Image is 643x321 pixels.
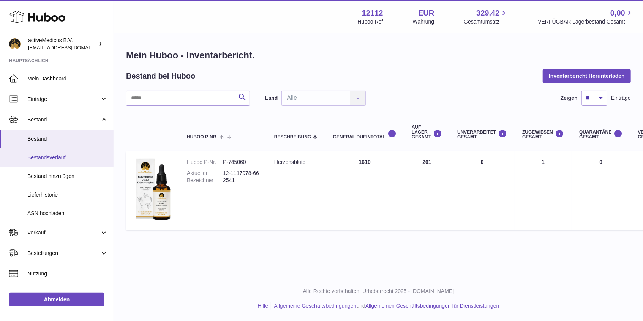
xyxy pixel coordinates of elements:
[27,270,108,277] span: Nutzung
[27,290,100,304] span: Rechnungsstellung und Zahlungen
[543,69,631,83] button: Inventarbericht Herunterladen
[187,135,218,140] span: Huboo P-Nr.
[274,159,318,166] div: Herzensblüte
[187,170,223,184] dt: Aktueller Bezeichner
[464,8,508,25] a: 329,42 Gesamtumsatz
[27,135,108,143] span: Bestand
[600,159,603,165] span: 0
[476,8,499,18] span: 329,42
[28,37,96,51] div: activeMedicus B.V.
[522,129,564,140] div: ZUGEWIESEN Gesamt
[27,229,100,236] span: Verkauf
[126,71,195,81] h2: Bestand bei Huboo
[223,170,259,184] dd: 12-1117978-662541
[418,8,434,18] strong: EUR
[362,8,383,18] strong: 12112
[365,303,499,309] a: Allgemeinen Geschäftsbedingungen für Dienstleistungen
[126,49,631,61] h1: Mein Huboo - Inventarbericht.
[28,44,112,50] span: [EMAIL_ADDRESS][DOMAIN_NAME]
[27,116,100,123] span: Bestand
[258,303,268,309] a: Hilfe
[325,151,404,230] td: 1610
[27,210,108,217] span: ASN hochladen
[27,250,100,257] span: Bestellungen
[223,159,259,166] dd: P-745060
[561,94,578,102] label: Zeigen
[538,8,634,25] a: 0,00 VERFÜGBAR Lagerbestand Gesamt
[450,151,515,230] td: 0
[333,129,397,140] div: general.dueInTotal
[27,75,108,82] span: Mein Dashboard
[120,288,637,295] p: Alle Rechte vorbehalten. Urheberrecht 2025 - [DOMAIN_NAME]
[610,8,625,18] span: 0,00
[538,18,634,25] span: VERFÜGBAR Lagerbestand Gesamt
[611,94,631,102] span: Einträge
[515,151,572,230] td: 1
[464,18,508,25] span: Gesamtumsatz
[187,159,223,166] dt: Huboo P-Nr.
[413,18,434,25] div: Währung
[457,129,507,140] div: UNVERARBEITET Gesamt
[271,302,499,310] li: und
[9,293,104,306] a: Abmelden
[274,303,356,309] a: Allgemeine Geschäftsbedingungen
[358,18,383,25] div: Huboo Ref
[404,151,450,230] td: 201
[274,135,311,140] span: Beschreibung
[9,38,21,50] img: info@activemedicus.com
[265,94,278,102] label: Land
[412,125,442,140] div: AUF LAGER Gesamt
[579,129,622,140] div: QUARANTÄNE Gesamt
[134,159,172,220] img: product image
[27,96,100,103] span: Einträge
[27,173,108,180] span: Bestand hinzufügen
[27,191,108,198] span: Lieferhistorie
[27,154,108,161] span: Bestandsverlauf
